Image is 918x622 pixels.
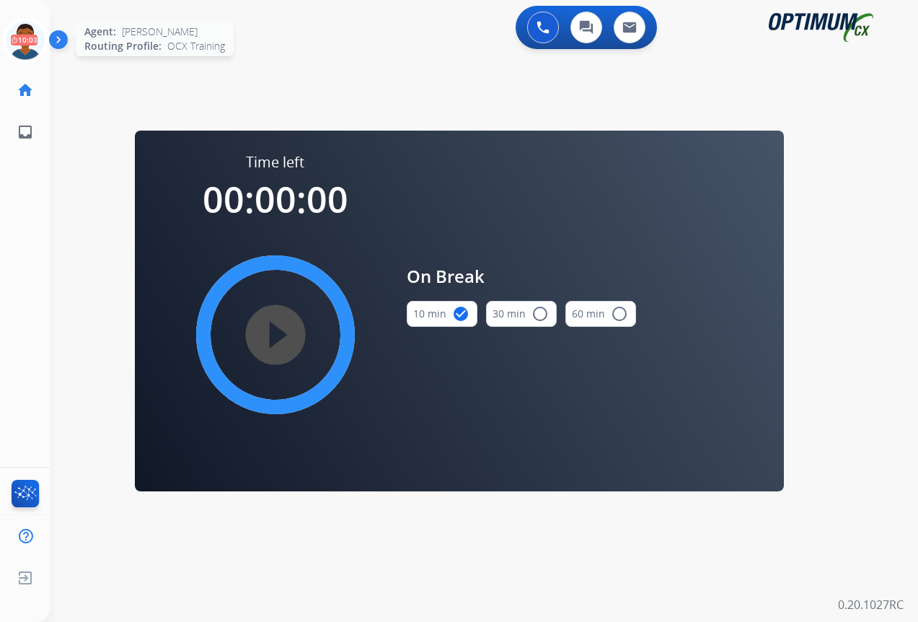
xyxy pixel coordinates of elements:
[565,301,636,327] button: 60 min
[167,39,225,53] span: OCX Training
[838,596,904,613] p: 0.20.1027RC
[84,39,162,53] span: Routing Profile:
[407,263,636,289] span: On Break
[17,123,34,141] mat-icon: inbox
[486,301,557,327] button: 30 min
[267,326,284,343] mat-icon: play_circle_filled
[407,301,477,327] button: 10 min
[246,152,304,172] span: Time left
[531,305,549,323] mat-icon: radio_button_unchecked
[452,305,469,323] mat-icon: check_circle
[17,82,34,99] mat-icon: home
[122,25,198,39] span: [PERSON_NAME]
[84,25,116,39] span: Agent:
[203,175,348,224] span: 00:00:00
[611,305,628,323] mat-icon: radio_button_unchecked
